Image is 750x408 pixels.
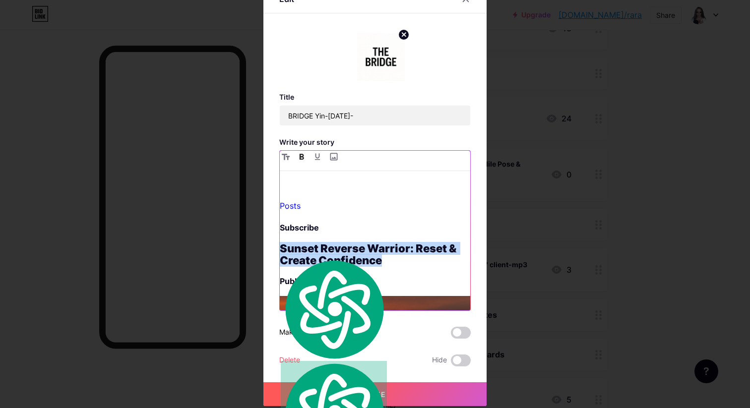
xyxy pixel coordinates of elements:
h3: Write your story [279,138,471,146]
h3: Title [279,93,471,101]
img: link_thumbnail [357,33,405,81]
a: Posts [280,201,301,211]
input: Title [280,106,470,125]
div: Make this a highlighted link [279,327,368,339]
strong: Subscribe [280,223,319,233]
p: [DATE] [280,274,470,288]
div: Delete [279,354,300,366]
button: Save [263,382,487,406]
strong: Sunset Reverse Warrior: Reset & Create Confidence [280,242,458,267]
img: logo.svg [281,258,387,361]
span: Hide [432,354,447,366]
strong: Published: [280,276,320,286]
